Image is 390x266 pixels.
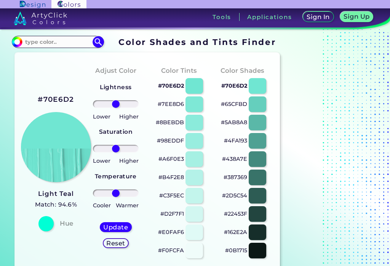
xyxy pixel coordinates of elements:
[93,156,110,165] p: Lower
[14,11,67,25] img: logo_artyclick_colors_white.svg
[340,12,373,22] a: Sign Up
[95,65,136,76] h4: Adjust Color
[224,228,247,237] p: #162E2A
[93,112,110,121] p: Lower
[158,173,184,182] p: #B4F2E8
[161,65,197,76] h4: Color Tints
[222,191,247,200] p: #2D5C54
[93,36,104,48] img: icon search
[224,173,247,182] p: #387369
[221,65,264,76] h4: Color Shades
[99,128,133,135] strong: Saturation
[95,173,137,180] strong: Temperature
[222,154,247,163] p: #438A7E
[221,99,247,109] p: #65CFBD
[160,209,184,218] p: #D2F7F1
[116,201,139,210] p: Warmer
[307,14,329,20] h5: Sign In
[35,200,77,210] h5: Match: 94.6%
[38,95,74,104] h2: #70E6D2
[118,36,276,48] h1: Color Shades and Tints Finder
[221,118,247,127] p: #5AB8A8
[158,81,184,90] p: #70E6D2
[303,12,333,22] a: Sign In
[60,218,73,229] h4: Hue
[35,188,77,210] a: Light Teal Match: 94.6%
[158,228,184,237] p: #E0FAF6
[224,136,247,145] p: #4FA193
[35,189,77,199] h3: Light Teal
[213,14,231,20] h3: Tools
[22,37,93,47] input: type color..
[156,118,184,127] p: #8BEBDB
[344,13,369,19] h5: Sign Up
[158,246,184,255] p: #F0FCFA
[119,156,139,165] p: Higher
[224,209,247,218] p: #22453F
[20,1,45,8] img: ArtyClick Design logo
[247,14,292,20] h3: Applications
[119,112,139,121] p: Higher
[107,240,125,246] h5: Reset
[100,83,131,91] strong: Lightness
[158,154,184,163] p: #A6F0E3
[157,136,184,145] p: #98EDDF
[221,81,247,90] p: #70E6D2
[159,191,184,200] p: #C3F5EC
[104,224,128,230] h5: Update
[158,99,184,109] p: #7EE8D6
[21,112,91,182] img: paint_stamp_2_half.png
[93,201,111,210] p: Cooler
[225,246,247,255] p: #0B1715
